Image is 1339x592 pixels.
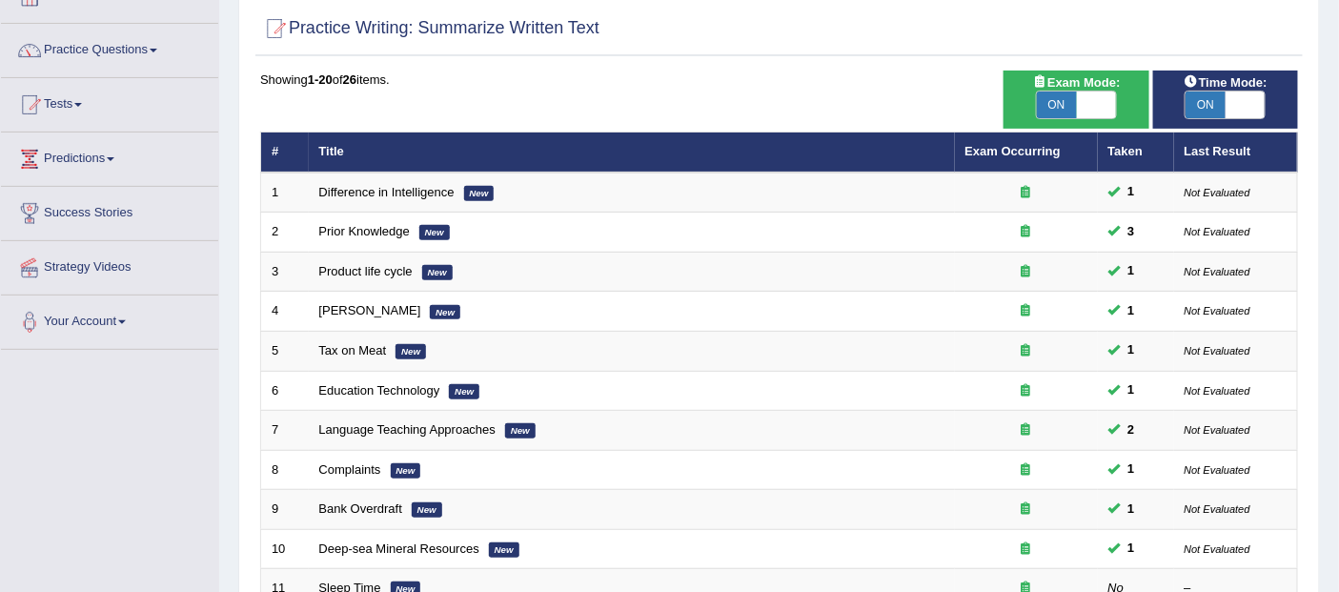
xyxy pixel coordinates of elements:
em: New [422,265,453,280]
div: Exam occurring question [965,302,1087,320]
a: Tests [1,78,218,126]
td: 6 [261,371,309,411]
th: Last Result [1174,133,1298,173]
td: 5 [261,332,309,372]
small: Not Evaluated [1185,385,1250,397]
td: 4 [261,292,309,332]
em: New [464,186,495,201]
em: New [449,384,479,399]
a: Tax on Meat [319,343,387,357]
span: You can still take this question [1121,420,1143,440]
small: Not Evaluated [1185,345,1250,357]
span: You can still take this question [1121,222,1143,242]
th: Title [309,133,955,173]
div: Showing of items. [260,71,1298,89]
a: Strategy Videos [1,241,218,289]
td: 7 [261,411,309,451]
div: Show exams occurring in exams [1004,71,1148,129]
small: Not Evaluated [1185,543,1250,555]
span: ON [1186,92,1226,118]
em: New [505,423,536,439]
a: Product life cycle [319,264,413,278]
div: Exam occurring question [965,184,1087,202]
small: Not Evaluated [1185,424,1250,436]
small: Not Evaluated [1185,187,1250,198]
th: Taken [1098,133,1174,173]
a: Education Technology [319,383,440,398]
em: New [489,542,519,558]
a: Bank Overdraft [319,501,402,516]
span: Time Mode: [1176,72,1275,92]
td: 9 [261,490,309,530]
a: Exam Occurring [965,144,1061,158]
span: You can still take this question [1121,500,1143,520]
small: Not Evaluated [1185,464,1250,476]
div: Exam occurring question [965,541,1087,559]
div: Exam occurring question [965,263,1087,281]
td: 2 [261,213,309,253]
div: Exam occurring question [965,461,1087,480]
em: New [412,502,442,518]
div: Exam occurring question [965,382,1087,400]
td: 8 [261,450,309,490]
div: Exam occurring question [965,342,1087,360]
a: Practice Questions [1,24,218,71]
a: Success Stories [1,187,218,235]
small: Not Evaluated [1185,305,1250,316]
span: You can still take this question [1121,539,1143,559]
small: Not Evaluated [1185,503,1250,515]
a: Deep-sea Mineral Resources [319,541,479,556]
div: Exam occurring question [965,223,1087,241]
a: Complaints [319,462,381,477]
span: You can still take this question [1121,261,1143,281]
div: Exam occurring question [965,500,1087,519]
a: Difference in Intelligence [319,185,455,199]
em: New [396,344,426,359]
td: 10 [261,529,309,569]
th: # [261,133,309,173]
a: Predictions [1,133,218,180]
a: Prior Knowledge [319,224,410,238]
a: Your Account [1,296,218,343]
span: You can still take this question [1121,301,1143,321]
small: Not Evaluated [1185,266,1250,277]
span: Exam Mode: [1025,72,1127,92]
span: You can still take this question [1121,182,1143,202]
span: ON [1037,92,1077,118]
b: 26 [343,72,356,87]
div: Exam occurring question [965,421,1087,439]
span: You can still take this question [1121,459,1143,480]
small: Not Evaluated [1185,226,1250,237]
b: 1-20 [308,72,333,87]
span: You can still take this question [1121,340,1143,360]
a: Language Teaching Approaches [319,422,497,437]
em: New [391,463,421,479]
h2: Practice Writing: Summarize Written Text [260,14,599,43]
td: 3 [261,252,309,292]
em: New [419,225,450,240]
a: [PERSON_NAME] [319,303,421,317]
em: New [430,305,460,320]
td: 1 [261,173,309,213]
span: You can still take this question [1121,380,1143,400]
